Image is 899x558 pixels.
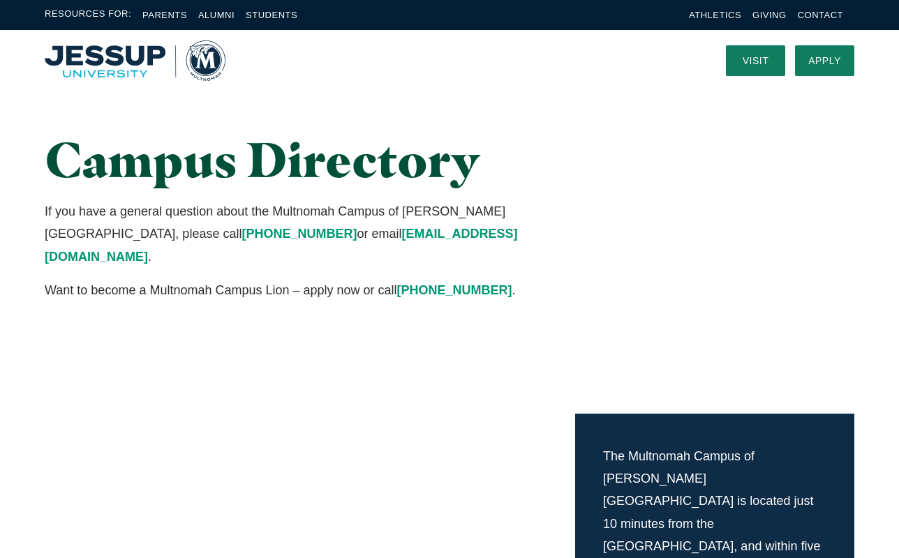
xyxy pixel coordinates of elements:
[242,227,357,241] a: [PHONE_NUMBER]
[726,45,785,76] a: Visit
[142,10,187,20] a: Parents
[45,200,576,268] p: If you have a general question about the Multnomah Campus of [PERSON_NAME][GEOGRAPHIC_DATA], plea...
[246,10,297,20] a: Students
[198,10,235,20] a: Alumni
[45,227,517,263] a: [EMAIL_ADDRESS][DOMAIN_NAME]
[689,10,741,20] a: Athletics
[45,279,576,301] p: Want to become a Multnomah Campus Lion – apply now or call .
[45,40,225,81] img: Multnomah University Logo
[45,40,225,81] a: Home
[397,283,512,297] a: [PHONE_NUMBER]
[45,133,576,186] h1: Campus Directory
[795,45,854,76] a: Apply
[752,10,787,20] a: Giving
[798,10,843,20] a: Contact
[45,7,131,23] span: Resources For:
